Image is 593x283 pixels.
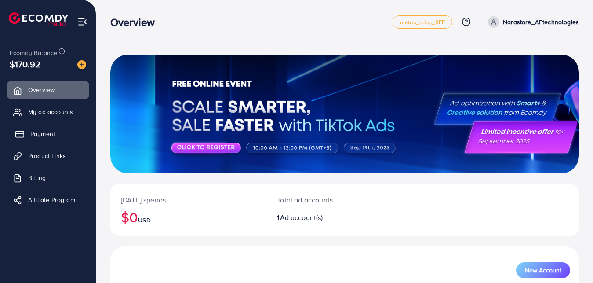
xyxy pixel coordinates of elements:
[10,48,57,57] span: Ecomdy Balance
[10,58,40,70] span: $170.92
[7,81,89,99] a: Overview
[7,125,89,143] a: Payment
[9,12,68,26] img: logo
[110,16,162,29] h3: Overview
[138,216,150,224] span: USD
[121,195,256,205] p: [DATE] spends
[30,129,55,138] span: Payment
[28,173,46,182] span: Billing
[525,267,561,273] span: New Account
[556,243,586,276] iframe: Chat
[516,262,570,278] button: New Account
[400,19,445,25] span: metap_oday_REF
[7,103,89,121] a: My ad accounts
[503,17,579,27] p: Narastore_AFtechnologies
[280,213,323,222] span: Ad account(s)
[28,151,66,160] span: Product Links
[77,60,86,69] img: image
[77,17,87,27] img: menu
[28,85,55,94] span: Overview
[7,147,89,165] a: Product Links
[7,191,89,209] a: Affiliate Program
[277,213,373,222] h2: 1
[484,16,579,28] a: Narastore_AFtechnologies
[7,169,89,187] a: Billing
[121,209,256,225] h2: $0
[28,195,75,204] span: Affiliate Program
[393,15,452,29] a: metap_oday_REF
[277,195,373,205] p: Total ad accounts
[28,107,73,116] span: My ad accounts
